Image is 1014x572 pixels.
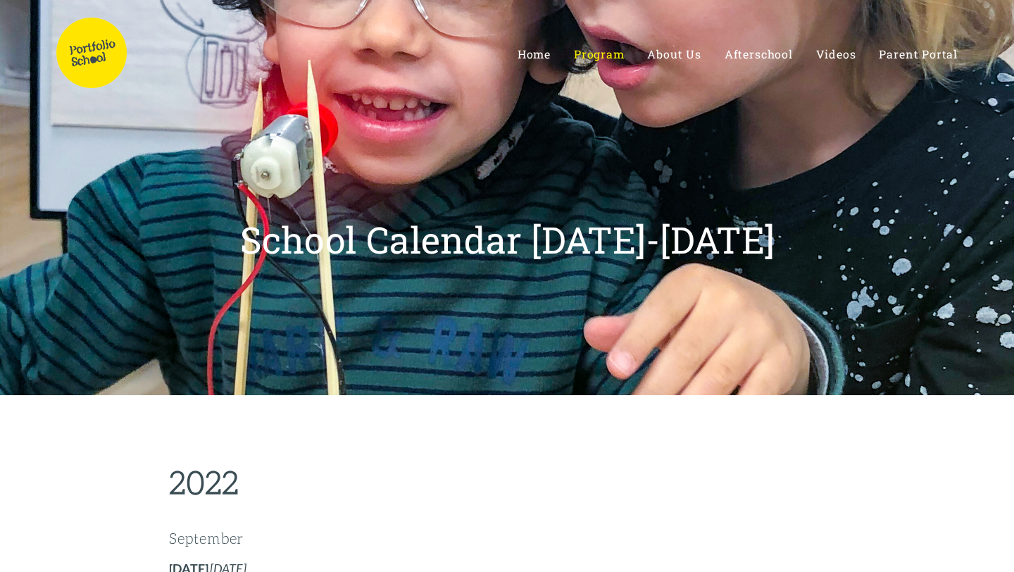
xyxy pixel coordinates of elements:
a: Videos [816,47,856,61]
span: About Us [647,46,701,61]
span: Parent Portal [879,46,958,61]
a: Afterschool [725,47,793,61]
strong: 2022 [169,464,239,500]
span: Videos [816,46,856,61]
h1: School Calendar [DATE]-[DATE] [240,221,775,258]
span: Home [518,46,551,61]
a: Home [518,47,551,61]
a: Parent Portal [879,47,958,61]
span: Afterschool [725,46,793,61]
h3: September [169,514,845,546]
img: Portfolio School [56,18,127,88]
span: Program [574,46,625,61]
